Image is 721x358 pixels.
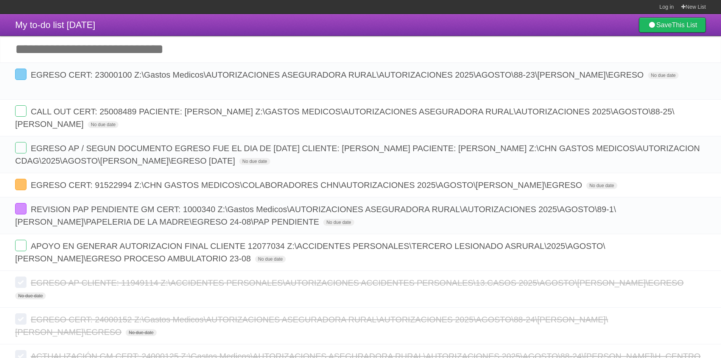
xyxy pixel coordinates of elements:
span: No due date [648,72,679,79]
span: No due date [88,121,118,128]
label: Done [15,142,26,153]
span: My to-do list [DATE] [15,20,95,30]
span: No due date [239,158,270,165]
span: REVISION PAP PENDIENTE GM CERT: 1000340 Z:\Gastos Medicos\AUTORIZACIONES ASEGURADORA RURAL\AUTORI... [15,205,616,227]
span: No due date [323,219,354,226]
span: EGRESO CERT: 23000100 Z:\Gastos Medicos\AUTORIZACIONES ASEGURADORA RURAL\AUTORIZACIONES 2025\AGOS... [31,70,646,80]
span: No due date [586,182,617,189]
label: Done [15,105,26,117]
span: No due date [15,292,46,299]
span: No due date [126,329,156,336]
span: EGRESO AP CLIENTE: 11949114 Z:\ACCIDENTES PERSONALES\AUTORIZACIONES ACCIDENTES PERSONALES\13.CASO... [31,278,685,288]
label: Done [15,277,26,288]
label: Done [15,179,26,190]
label: Done [15,69,26,80]
b: This List [672,21,697,29]
label: Done [15,203,26,214]
span: No due date [255,256,286,263]
label: Done [15,240,26,251]
span: CALL OUT CERT: 25008489 PACIENTE: [PERSON_NAME] Z:\GASTOS MEDICOS\AUTORIZACIONES ASEGURADORA RURA... [15,107,674,129]
label: Done [15,313,26,325]
span: EGRESO AP / SEGUN DOCUMENTO EGRESO FUE EL DIA DE [DATE] CLIENTE: [PERSON_NAME] PACIENTE: [PERSON_... [15,144,700,166]
span: EGRESO CERT: 24000152 Z:\Gastos Medicos\AUTORIZACIONES ASEGURADORA RURAL\AUTORIZACIONES 2025\AGOS... [15,315,608,337]
a: SaveThis List [639,17,706,33]
span: EGRESO CERT: 91522994 Z:\CHN GASTOS MEDICOS\COLABORADORES CHN\AUTORIZACIONES 2025\AGOSTO\[PERSON_... [31,180,584,190]
span: APOYO EN GENERAR AUTORIZACION FINAL CLIENTE 12077034 Z:\ACCIDENTES PERSONALES\TERCERO LESIONADO A... [15,241,605,263]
